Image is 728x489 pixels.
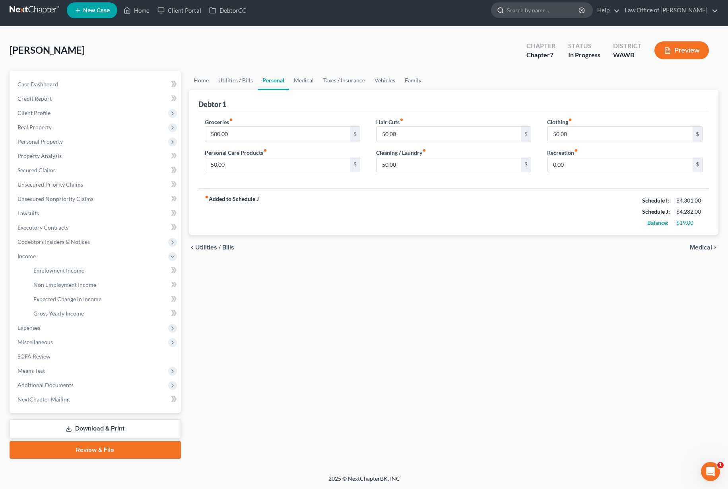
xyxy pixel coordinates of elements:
a: Download & Print [10,419,181,438]
input: -- [205,127,350,142]
div: $4,301.00 [676,197,703,205]
a: DebtorCC [205,3,250,18]
a: Taxes / Insurance [318,71,370,90]
a: Employment Income [27,263,181,278]
div: $ [693,127,702,142]
strong: Schedule J: [642,208,670,215]
span: Unsecured Priority Claims [17,181,83,188]
button: Medical chevron_right [690,244,718,251]
div: $19.00 [676,219,703,227]
span: Medical [690,244,712,251]
div: $ [693,157,702,172]
span: Executory Contracts [17,224,68,231]
strong: Schedule I: [642,197,669,204]
div: WAWB [613,51,642,60]
a: Unsecured Priority Claims [11,177,181,192]
div: Chapter [526,51,555,60]
div: $ [521,157,531,172]
a: Expected Change in Income [27,292,181,306]
label: Groceries [205,118,233,126]
span: Means Test [17,367,45,374]
a: Gross Yearly Income [27,306,181,321]
i: chevron_right [712,244,718,251]
a: Law Office of [PERSON_NAME] [621,3,718,18]
span: Expenses [17,324,40,331]
i: fiber_manual_record [568,118,572,122]
iframe: Intercom live chat [701,462,720,481]
input: -- [547,127,693,142]
i: fiber_manual_record [205,195,209,199]
a: Utilities / Bills [214,71,258,90]
a: Property Analysis [11,149,181,163]
span: Real Property [17,124,52,131]
div: $ [350,157,360,172]
i: fiber_manual_record [229,118,233,122]
a: Unsecured Nonpriority Claims [11,192,181,206]
a: Family [400,71,426,90]
a: Vehicles [370,71,400,90]
a: Review & File [10,441,181,459]
i: fiber_manual_record [422,148,426,152]
a: Non Employment Income [27,278,181,292]
input: -- [205,157,350,172]
span: Client Profile [17,109,50,116]
div: Chapter [526,41,555,51]
label: Hair Cuts [376,118,404,126]
div: District [613,41,642,51]
a: Home [120,3,153,18]
span: 1 [717,462,724,468]
label: Cleaning / Laundry [376,148,426,157]
a: Medical [289,71,318,90]
a: Lawsuits [11,206,181,220]
div: In Progress [568,51,600,60]
label: Clothing [547,118,572,126]
i: fiber_manual_record [400,118,404,122]
button: Preview [654,41,709,59]
div: $4,282.00 [676,208,703,216]
div: $ [521,127,531,142]
span: Miscellaneous [17,339,53,345]
div: Status [568,41,600,51]
span: New Case [83,8,110,14]
span: Case Dashboard [17,81,58,88]
span: Expected Change in Income [33,296,101,302]
span: Unsecured Nonpriority Claims [17,195,93,202]
span: Utilities / Bills [195,244,234,251]
a: Credit Report [11,92,181,106]
input: -- [377,127,522,142]
div: Debtor 1 [198,99,226,109]
span: [PERSON_NAME] [10,44,85,56]
strong: Balance: [647,219,668,226]
span: Lawsuits [17,210,39,216]
strong: Added to Schedule J [205,195,259,228]
span: Secured Claims [17,167,56,173]
a: Secured Claims [11,163,181,177]
div: 2025 © NextChapterBK, INC [138,475,591,489]
span: Additional Documents [17,382,74,388]
label: Personal Care Products [205,148,267,157]
span: Gross Yearly Income [33,310,84,317]
span: Employment Income [33,267,84,274]
label: Recreation [547,148,578,157]
a: Case Dashboard [11,77,181,92]
a: Help [593,3,620,18]
span: NextChapter Mailing [17,396,70,403]
a: Executory Contracts [11,220,181,235]
span: Codebtors Insiders & Notices [17,238,90,245]
div: $ [350,127,360,142]
i: fiber_manual_record [263,148,267,152]
span: Property Analysis [17,152,62,159]
span: Non Employment Income [33,281,96,288]
a: Personal [258,71,289,90]
i: chevron_left [189,244,195,251]
input: -- [377,157,522,172]
a: NextChapter Mailing [11,392,181,407]
a: SOFA Review [11,349,181,364]
i: fiber_manual_record [574,148,578,152]
button: chevron_left Utilities / Bills [189,244,234,251]
input: Search by name... [507,3,580,18]
input: -- [547,157,693,172]
span: Income [17,253,36,259]
span: 7 [550,51,553,58]
a: Client Portal [153,3,205,18]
